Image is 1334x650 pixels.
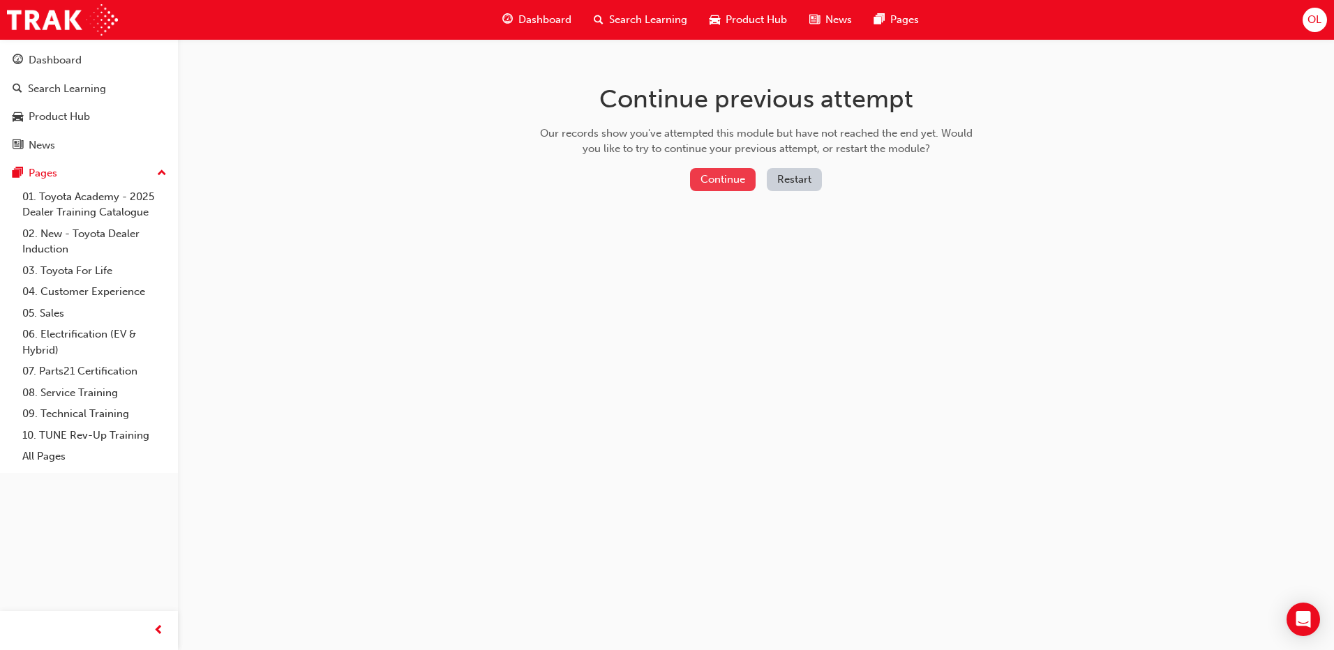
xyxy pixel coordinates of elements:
button: Continue [690,168,756,191]
span: search-icon [594,11,604,29]
span: Pages [890,12,919,28]
button: Pages [6,160,172,186]
div: Dashboard [29,52,82,68]
a: Product Hub [6,104,172,130]
img: Trak [7,4,118,36]
div: Search Learning [28,81,106,97]
span: prev-icon [153,622,164,640]
a: 08. Service Training [17,382,172,404]
span: car-icon [13,111,23,123]
button: OL [1303,8,1327,32]
button: DashboardSearch LearningProduct HubNews [6,45,172,160]
a: pages-iconPages [863,6,930,34]
a: 07. Parts21 Certification [17,361,172,382]
div: News [29,137,55,153]
span: Dashboard [518,12,571,28]
h1: Continue previous attempt [535,84,977,114]
a: News [6,133,172,158]
a: 05. Sales [17,303,172,324]
span: guage-icon [502,11,513,29]
span: OL [1307,12,1321,28]
a: Search Learning [6,76,172,102]
span: news-icon [13,139,23,152]
span: search-icon [13,83,22,96]
span: guage-icon [13,54,23,67]
a: 04. Customer Experience [17,281,172,303]
a: 06. Electrification (EV & Hybrid) [17,324,172,361]
span: Search Learning [609,12,687,28]
a: 09. Technical Training [17,403,172,425]
span: up-icon [157,165,167,183]
a: Dashboard [6,47,172,73]
span: pages-icon [13,167,23,180]
a: All Pages [17,446,172,467]
a: guage-iconDashboard [491,6,583,34]
button: Restart [767,168,822,191]
div: Pages [29,165,57,181]
a: 03. Toyota For Life [17,260,172,282]
a: car-iconProduct Hub [698,6,798,34]
span: News [825,12,852,28]
span: pages-icon [874,11,885,29]
a: news-iconNews [798,6,863,34]
span: news-icon [809,11,820,29]
a: 10. TUNE Rev-Up Training [17,425,172,446]
a: 01. Toyota Academy - 2025 Dealer Training Catalogue [17,186,172,223]
a: 02. New - Toyota Dealer Induction [17,223,172,260]
div: Open Intercom Messenger [1287,603,1320,636]
a: search-iconSearch Learning [583,6,698,34]
div: Product Hub [29,109,90,125]
div: Our records show you've attempted this module but have not reached the end yet. Would you like to... [535,126,977,157]
span: Product Hub [726,12,787,28]
span: car-icon [710,11,720,29]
